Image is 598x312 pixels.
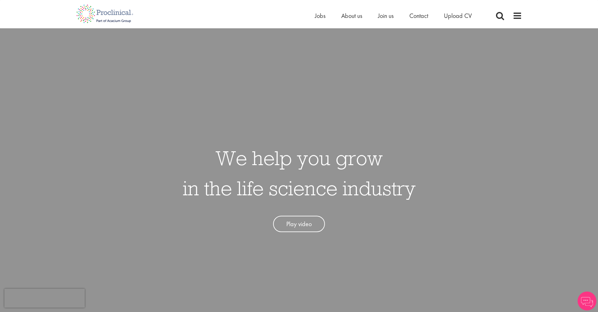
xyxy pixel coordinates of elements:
a: Join us [378,12,394,20]
a: Play video [273,216,325,232]
a: Contact [409,12,428,20]
a: Jobs [315,12,326,20]
h1: We help you grow in the life science industry [183,143,416,203]
a: Upload CV [444,12,472,20]
a: About us [341,12,362,20]
img: Chatbot [578,292,596,310]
